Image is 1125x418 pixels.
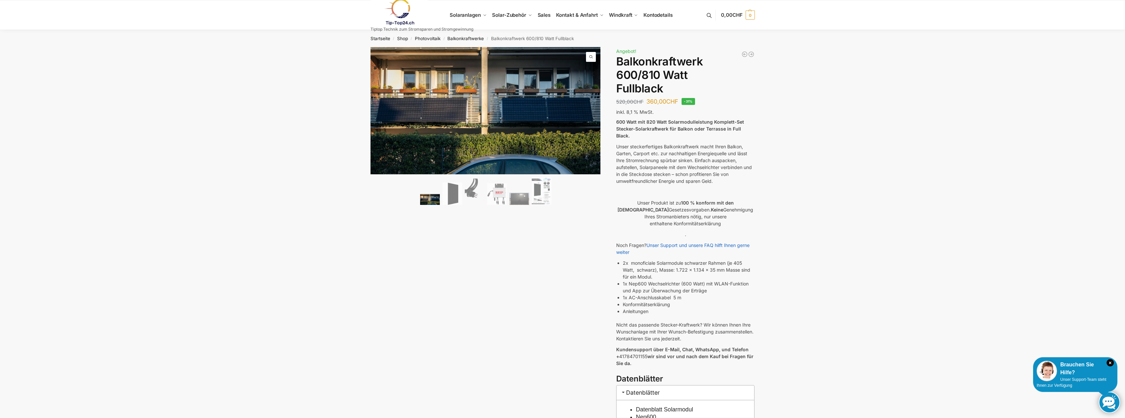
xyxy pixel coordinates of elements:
[532,177,551,205] img: Balkonkraftwerk 600/810 Watt Fullblack – Bild 6
[636,406,693,413] a: Datenblatt Solarmodul
[623,280,754,294] li: 1x Nep600 Wechselrichter (600 Watt) mit WLAN-Funktion und App zur Überwachung der Erträge
[721,12,742,18] span: 0,00
[415,36,440,41] a: Photovoltaik
[371,27,473,31] p: Tiptop Technik zum Stromsparen und Stromgewinnung
[616,242,754,256] p: Noch Fragen?
[741,51,748,58] a: Balkonkraftwerk 445/600 Watt Bificial
[556,12,598,18] span: Kontakt & Anfahrt
[487,183,507,205] img: NEP 800 Drosselbar auf 600 Watt
[616,321,754,342] p: Nicht das passende Stecker-Kraftwerk? Wir können Ihnen Ihre Wunschanlage mit Ihrer Wunsch-Befesti...
[616,55,754,95] h1: Balkonkraftwerk 600/810 Watt Fullblack
[623,259,754,280] li: 2x monoficiale Solarmodule schwarzer Rahmen (je 405 Watt, schwarz), Masse: 1.722 x 1.134 x 35 mm ...
[616,231,754,238] p: .
[371,36,390,41] a: Startseite
[641,0,675,30] a: Kontodetails
[732,12,743,18] span: CHF
[666,98,678,105] span: CHF
[616,242,750,255] a: Unser Support und unsere FAQ hilft Ihnen gerne weiter
[748,51,754,58] a: 890/600 Watt Solarkraftwerk + 2,7 KW Batteriespeicher Genehmigungsfrei
[616,199,754,227] p: Unser Produkt ist zu Gesetzesvorgaben. Genehmigung Ihres Stromanbieters nötig, nur unsere enthalt...
[616,143,754,184] p: Unser steckerfertiges Balkonkraftwerk macht Ihren Balkon, Garten, Carport etc. zur nachhaltigen E...
[538,12,551,18] span: Sales
[633,99,643,105] span: CHF
[682,98,695,105] span: -31%
[643,12,673,18] span: Kontodetails
[623,308,754,315] li: Anleitungen
[359,30,766,47] nav: Breadcrumb
[746,11,755,20] span: 0
[450,12,481,18] span: Solaranlagen
[489,0,535,30] a: Solar-Zubehör
[408,36,415,41] span: /
[1107,359,1114,366] i: Schließen
[711,207,723,212] strong: Keine
[535,0,553,30] a: Sales
[616,385,754,400] h3: Datenblätter
[484,36,491,41] span: /
[440,36,447,41] span: /
[609,12,632,18] span: Windkraft
[606,0,641,30] a: Windkraft
[616,99,643,105] bdi: 520,00
[420,194,440,205] img: 2 Balkonkraftwerke
[616,373,754,385] h3: Datenblätter
[553,0,606,30] a: Kontakt & Anfahrt
[509,193,529,205] img: Balkonkraftwerk 600/810 Watt Fullblack – Bild 5
[390,36,397,41] span: /
[623,294,754,301] li: 1x AC-Anschlusskabel 5 m
[1037,361,1057,381] img: Customer service
[616,109,654,115] span: inkl. 8,1 % MwSt.
[721,5,754,25] a: 0,00CHF 0
[618,200,734,212] strong: 100 % konform mit den [DEMOGRAPHIC_DATA]
[465,179,484,205] img: Anschlusskabel-3meter_schweizer-stecker
[1037,377,1106,388] span: Unser Support-Team steht Ihnen zur Verfügung
[1037,361,1114,377] div: Brauchen Sie Hilfe?
[623,301,754,308] li: Konformitätserklärung
[447,36,484,41] a: Balkonkraftwerke
[616,119,744,138] strong: 600 Watt mit 820 Watt Solarmodulleistung Komplett-Set Stecker-Solarkraftwerk für Balkon oder Terr...
[616,48,636,54] span: Angebot!
[616,347,749,359] strong: Kundensupport über E-Mail, Chat, WhatsApp, und Telefon +
[397,36,408,41] a: Shop
[616,346,754,367] p: 41784701155
[646,98,678,105] bdi: 360,00
[442,183,462,205] img: TommaTech Vorderseite
[616,354,754,366] strong: wir sind vor und nach dem Kauf bei Fragen für Sie da.
[600,47,831,311] img: Balkonkraftwerk 600/810 Watt Fullblack 3
[492,12,526,18] span: Solar-Zubehör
